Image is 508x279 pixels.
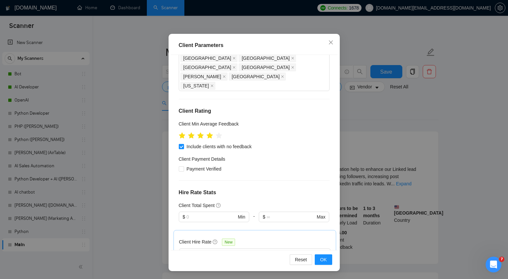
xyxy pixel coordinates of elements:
[320,256,327,263] span: OK
[183,64,231,71] span: [GEOGRAPHIC_DATA]
[180,54,238,62] span: Gambia
[216,203,221,208] span: question-circle
[295,256,307,263] span: Reset
[238,213,245,221] span: Min
[322,34,340,52] button: Close
[242,55,290,62] span: [GEOGRAPHIC_DATA]
[179,41,330,49] div: Client Parameters
[328,40,334,45] span: close
[267,213,315,221] input: ∞
[180,73,227,81] span: Chad
[239,54,296,62] span: Turkmenistan
[188,132,195,139] span: star
[206,132,213,139] span: star
[180,63,238,71] span: Congo
[291,57,294,60] span: close
[290,254,312,265] button: Reset
[232,57,236,60] span: close
[179,107,330,115] h4: Client Rating
[183,213,185,221] span: $
[179,238,212,245] h5: Client Hire Rate
[281,75,284,78] span: close
[317,213,325,221] span: Max
[179,189,330,197] h4: Hire Rate Stats
[180,82,215,90] span: Palau
[223,75,226,78] span: close
[239,63,296,71] span: Burundi
[184,165,224,173] span: Payment Verified
[232,66,236,69] span: close
[183,55,231,62] span: [GEOGRAPHIC_DATA]
[249,212,259,230] div: -
[179,132,185,139] span: star
[197,132,204,139] span: star
[216,132,222,139] span: star
[213,239,218,244] span: question-circle
[186,213,236,221] input: 0
[179,155,226,163] h4: Client Payment Details
[229,73,286,81] span: Niger
[210,84,214,87] span: close
[184,143,254,150] span: Include clients with no feedback
[263,213,265,221] span: $
[486,257,501,272] iframe: Intercom live chat
[179,120,239,128] h5: Client Min Average Feedback
[291,66,294,69] span: close
[315,254,332,265] button: OK
[183,73,221,80] span: [PERSON_NAME]
[499,257,504,262] span: 7
[179,202,215,209] h5: Client Total Spent
[242,64,290,71] span: [GEOGRAPHIC_DATA]
[222,239,235,246] span: New
[183,82,209,89] span: [US_STATE]
[232,73,280,80] span: [GEOGRAPHIC_DATA]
